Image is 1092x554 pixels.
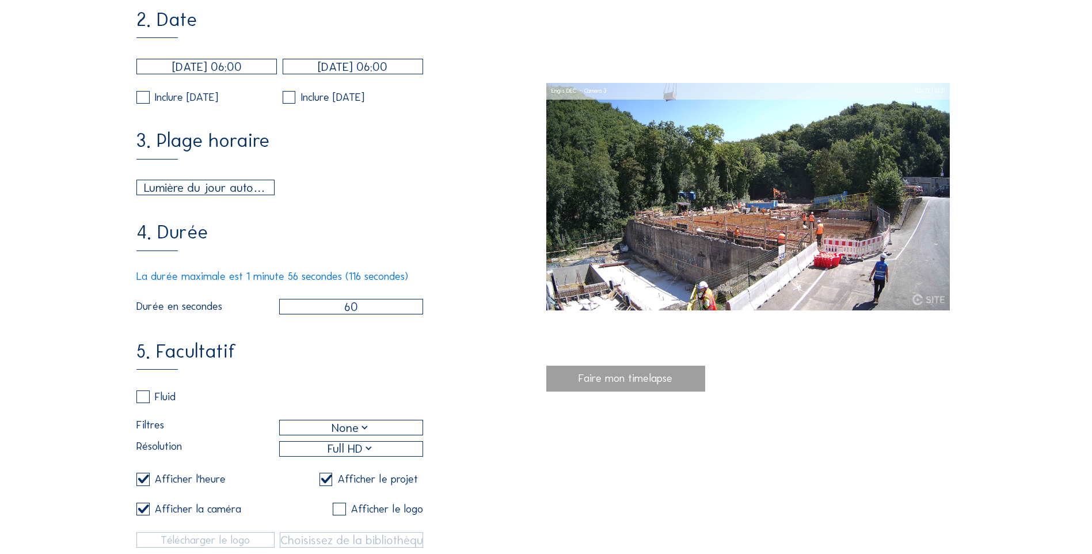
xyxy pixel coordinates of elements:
[576,83,606,100] div: Camera 3
[915,83,945,100] div: [DATE] 13:31
[551,83,576,100] div: Engis DEC
[332,419,371,437] div: None
[136,301,279,312] label: Durée en secondes
[136,532,274,548] input: Télécharger le logo
[338,474,418,485] div: Afficher le projet
[155,92,218,103] div: Inclure [DATE]
[912,294,945,305] img: C-Site Logo
[136,10,197,38] div: 2. Date
[136,131,269,159] div: 3. Plage horaire
[546,83,950,310] img: Image
[155,392,176,403] div: Fluid
[136,59,277,74] input: Date de début
[136,223,208,251] div: 4. Durée
[280,442,423,456] div: Full HD
[155,474,226,485] div: Afficher l'heure
[144,179,267,196] div: Lumière du jour automatique
[283,59,423,74] input: Date de fin
[301,92,364,103] div: Inclure [DATE]
[280,420,423,435] div: None
[136,342,235,370] div: 5. Facultatif
[155,504,241,515] div: Afficher la caméra
[136,420,279,435] label: Filtres
[351,504,423,515] div: Afficher le logo
[328,440,375,458] div: Full HD
[137,180,273,195] div: Lumière du jour automatique
[136,271,423,282] div: La durée maximale est 1 minute 56 secondes (116 secondes)
[136,441,279,457] label: Résolution
[546,366,706,392] div: Faire mon timelapse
